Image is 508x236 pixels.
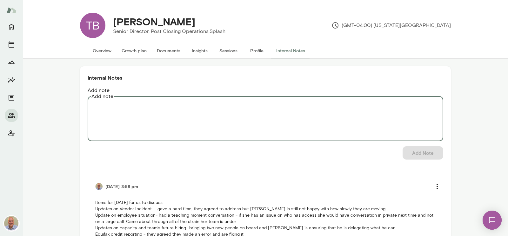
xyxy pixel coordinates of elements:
[80,13,105,38] div: TB
[113,16,195,28] h4: [PERSON_NAME]
[88,43,117,58] button: Overview
[271,43,310,58] button: Internal Notes
[243,43,271,58] button: Profile
[214,43,243,58] button: Sessions
[113,28,225,35] p: Senior Director, Post Closing Operations, Splash
[5,56,18,69] button: Growth Plan
[117,43,152,58] button: Growth plan
[185,43,214,58] button: Insights
[88,74,443,82] h6: Internal Notes
[5,38,18,51] button: Sessions
[331,22,451,29] p: (GMT-04:00) [US_STATE][GEOGRAPHIC_DATA]
[6,4,17,16] img: Mento
[431,180,444,193] button: more
[4,216,19,231] img: Marc Friedman
[152,43,185,58] button: Documents
[95,183,103,190] img: Marc Friedman
[5,109,18,122] button: Members
[5,20,18,33] button: Home
[105,183,138,190] h6: [DATE] 3:58 pm
[5,127,18,140] button: Client app
[5,91,18,104] button: Documents
[88,87,443,94] label: Add note
[5,74,18,86] button: Insights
